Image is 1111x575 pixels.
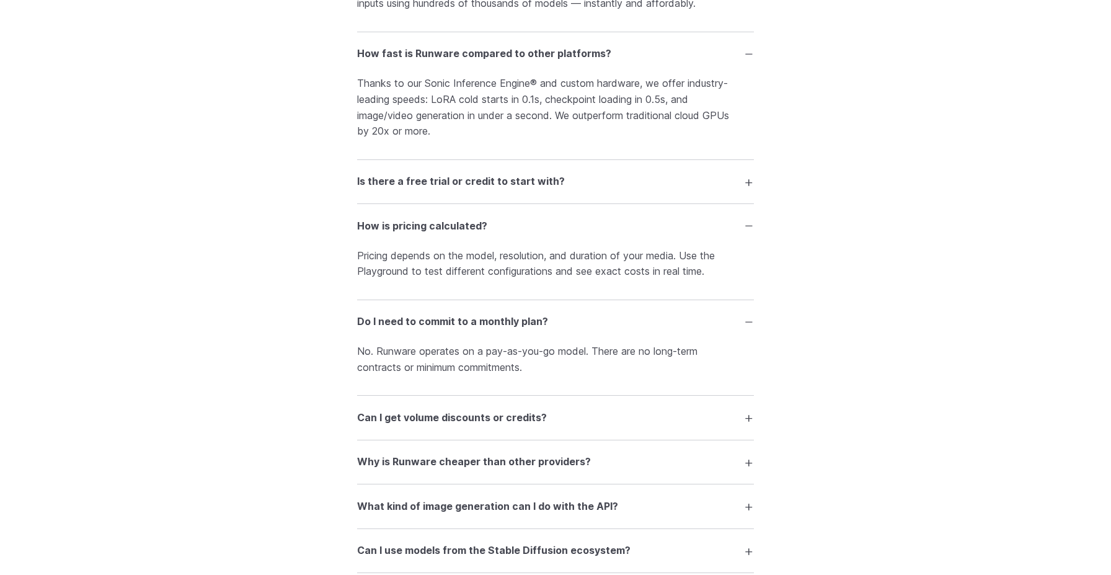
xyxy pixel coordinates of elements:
[357,406,754,429] summary: Can I get volume discounts or credits?
[357,410,547,426] h3: Can I get volume discounts or credits?
[357,46,611,62] h3: How fast is Runware compared to other platforms?
[357,174,565,190] h3: Is there a free trial or credit to start with?
[357,214,754,238] summary: How is pricing calculated?
[357,314,548,330] h3: Do I need to commit to a monthly plan?
[357,450,754,474] summary: Why is Runware cheaper than other providers?
[357,218,487,234] h3: How is pricing calculated?
[357,494,754,518] summary: What kind of image generation can I do with the API?
[357,539,754,563] summary: Can I use models from the Stable Diffusion ecosystem?
[357,499,618,515] h3: What kind of image generation can I do with the API?
[357,170,754,194] summary: Is there a free trial or credit to start with?
[357,42,754,66] summary: How fast is Runware compared to other platforms?
[357,76,754,139] p: Thanks to our Sonic Inference Engine® and custom hardware, we offer industry-leading speeds: LoRA...
[357,248,754,280] p: Pricing depends on the model, resolution, and duration of your media. Use the Playground to test ...
[357,454,591,470] h3: Why is Runware cheaper than other providers?
[357,344,754,375] p: No. Runware operates on a pay-as-you-go model. There are no long-term contracts or minimum commit...
[357,543,631,559] h3: Can I use models from the Stable Diffusion ecosystem?
[357,310,754,334] summary: Do I need to commit to a monthly plan?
